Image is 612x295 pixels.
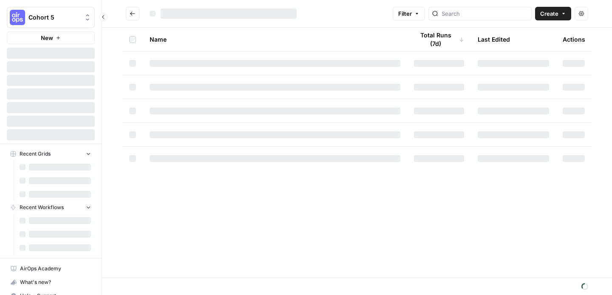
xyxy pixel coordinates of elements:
button: Filter [393,7,425,20]
span: New [41,34,53,42]
button: Recent Workflows [7,201,95,214]
span: AirOps Academy [20,265,91,272]
span: Create [540,9,558,18]
button: Go back [126,7,139,20]
button: Recent Grids [7,147,95,160]
a: AirOps Academy [7,262,95,275]
span: Recent Workflows [20,204,64,211]
span: Cohort 5 [28,13,80,22]
div: Name [150,28,400,51]
div: Last Edited [478,28,510,51]
input: Search [442,9,528,18]
button: Workspace: Cohort 5 [7,7,95,28]
button: New [7,31,95,44]
span: Filter [398,9,412,18]
span: Recent Grids [20,150,51,158]
img: Cohort 5 Logo [10,10,25,25]
div: What's new? [7,276,94,289]
button: Create [535,7,571,20]
div: Actions [563,28,585,51]
button: What's new? [7,275,95,289]
div: Total Runs (7d) [414,28,464,51]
